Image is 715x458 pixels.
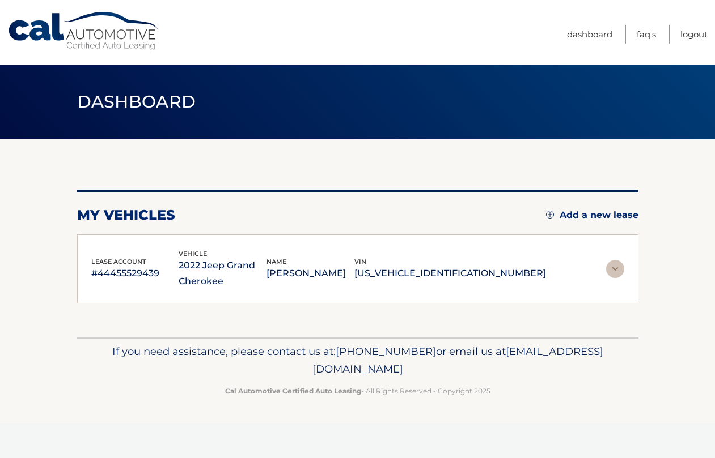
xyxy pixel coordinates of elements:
[354,266,546,281] p: [US_VEHICLE_IDENTIFICATION_NUMBER]
[680,25,708,44] a: Logout
[179,258,266,289] p: 2022 Jeep Grand Cherokee
[546,211,554,219] img: add.svg
[77,207,175,224] h2: my vehicles
[354,258,366,266] span: vin
[91,258,146,266] span: lease account
[91,266,179,281] p: #44455529439
[266,258,286,266] span: name
[266,266,354,281] p: [PERSON_NAME]
[567,25,612,44] a: Dashboard
[77,91,196,112] span: Dashboard
[179,250,207,258] span: vehicle
[84,385,631,397] p: - All Rights Reserved - Copyright 2025
[7,11,160,52] a: Cal Automotive
[546,209,638,221] a: Add a new lease
[637,25,656,44] a: FAQ's
[606,260,624,278] img: accordion-rest.svg
[225,387,361,395] strong: Cal Automotive Certified Auto Leasing
[336,345,436,358] span: [PHONE_NUMBER]
[84,343,631,379] p: If you need assistance, please contact us at: or email us at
